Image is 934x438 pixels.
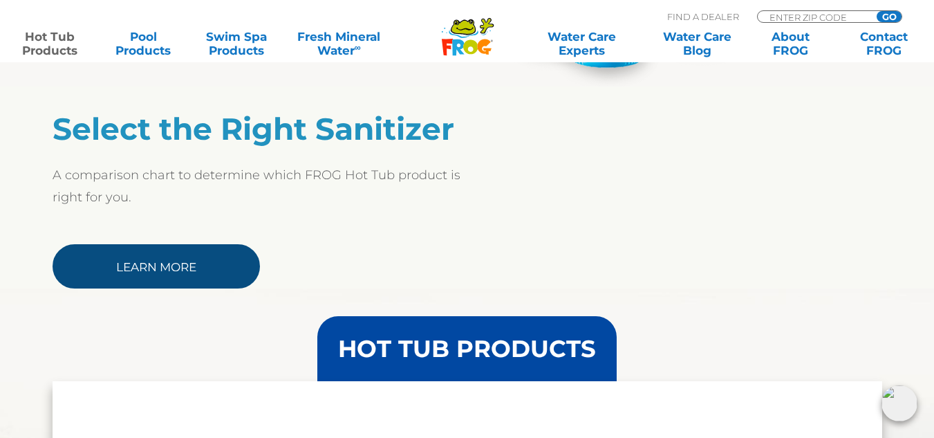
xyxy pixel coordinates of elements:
img: openIcon [881,385,917,421]
input: Zip Code Form [768,11,861,23]
a: Water CareExperts [523,30,640,57]
sup: ∞ [355,42,361,53]
a: Hot TubProducts [14,30,86,57]
h2: Select the Right Sanitizer [53,111,467,147]
a: PoolProducts [107,30,180,57]
a: AboutFROG [754,30,827,57]
a: Water CareBlog [661,30,734,57]
a: Swim SpaProducts [200,30,273,57]
p: Find A Dealer [667,10,739,23]
h3: HOT TUB PRODUCTS [338,337,596,361]
a: ContactFROG [848,30,920,57]
a: Learn More [53,244,260,289]
input: GO [877,11,902,22]
p: A comparison chart to determine which FROG Hot Tub product is right for you. [53,164,467,208]
a: Fresh MineralWater∞ [294,30,384,57]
